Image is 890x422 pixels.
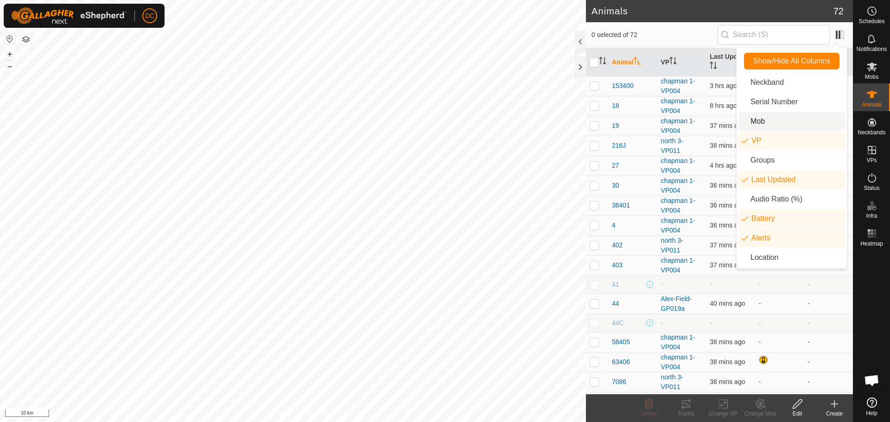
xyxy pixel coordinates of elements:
div: Create [816,409,853,418]
p-sorticon: Activate to sort [710,63,717,70]
span: 4 [612,220,616,230]
a: chapman 1-VP004 [661,353,695,371]
span: 25 Sept 2025, 2:07 pm [710,358,745,365]
td: - [755,314,804,332]
th: Last Updated [706,48,755,76]
a: chapman 1-VP004 [661,334,695,351]
span: Heatmap [860,241,883,246]
span: Show/Hide All Columns [753,57,830,65]
span: 27 [612,161,619,170]
span: Status [864,185,879,191]
td: - [804,352,853,372]
span: 41 [612,280,619,290]
a: north 3-VP011 [661,373,683,391]
span: Neckbands [858,130,885,135]
span: 58405 [612,337,630,347]
a: chapman 1-VP004 [661,257,695,274]
p-sorticon: Activate to sort [599,58,606,66]
a: north 3-VP011 [661,237,683,254]
span: 25 Sept 2025, 2:06 pm [710,378,745,385]
a: chapman 1-VP004 [661,97,695,114]
button: Show/Hide All Columns [744,53,839,69]
img: Gallagher Logo [11,7,127,24]
p-sorticon: Activate to sort [669,58,677,66]
span: 25 Sept 2025, 2:04 pm [710,300,745,307]
span: 25 Sept 2025, 6:07 am [710,102,737,109]
a: Help [853,394,890,420]
div: Tracks [667,409,705,418]
span: Mobs [865,74,878,80]
td: - [804,332,853,352]
span: 25 Sept 2025, 2:07 pm [710,142,745,149]
li: enum.columnList.audioRatio [738,190,845,208]
div: Change Mob [742,409,779,418]
span: 25 Sept 2025, 10:08 am [710,162,737,169]
span: 7086 [612,377,626,387]
td: - [755,332,804,352]
span: 30 [612,181,619,190]
span: 403 [612,260,623,270]
td: - [804,372,853,392]
p-sorticon: Activate to sort [634,58,641,66]
li: common.label.location [738,248,845,267]
td: - [804,294,853,314]
li: neckband.label.serialNumber [738,93,845,111]
span: 25 Sept 2025, 11:07 am [710,82,737,89]
td: - [755,294,804,314]
span: VPs [866,157,877,163]
span: 25 Sept 2025, 2:09 pm [710,202,745,209]
a: chapman 1-VP004 [661,77,695,94]
th: Animal [608,48,657,76]
span: 25 Sept 2025, 2:06 pm [710,338,745,346]
app-display-virtual-paddock-transition: - [661,319,663,327]
a: chapman 1-VP004 [661,393,695,410]
div: Change VP [705,409,742,418]
span: 19 [612,121,619,131]
td: - [804,275,853,294]
li: neckband.label.title [738,73,845,92]
span: 153400 [612,81,634,91]
span: 25 Sept 2025, 2:07 pm [710,261,745,269]
span: - [710,319,712,327]
button: Reset Map [4,33,15,44]
td: - [804,392,853,412]
div: Open chat [858,366,886,394]
a: chapman 1-VP004 [661,177,695,194]
a: Alex-Field-GP019a [661,295,692,312]
li: animal.label.alerts [738,229,845,247]
span: 44 [612,299,619,309]
li: neckband.label.battery [738,209,845,228]
span: 72 [833,4,844,18]
span: 25 Sept 2025, 2:09 pm [710,221,745,229]
li: common.btn.groups [738,151,845,170]
span: Delete [641,410,657,417]
li: enum.columnList.lastUpdated [738,170,845,189]
a: chapman 1-VP004 [661,197,695,214]
span: Notifications [857,46,887,52]
a: Privacy Policy [256,410,291,418]
button: – [4,61,15,72]
span: Infra [866,213,877,219]
td: - [755,392,804,412]
a: chapman 1-VP004 [661,217,695,234]
td: - [755,275,804,294]
h2: Animals [591,6,833,17]
a: north 3-VP011 [661,137,683,154]
li: mob.label.mob [738,112,845,131]
app-display-virtual-paddock-transition: - [661,281,663,288]
span: 18 [612,101,619,111]
a: chapman 1-VP004 [661,117,695,134]
span: 25 Sept 2025, 2:08 pm [710,122,745,129]
span: 0 selected of 72 [591,30,718,40]
button: + [4,49,15,60]
span: Help [866,410,877,416]
td: - [755,372,804,392]
span: 25 Sept 2025, 2:09 pm [710,182,745,189]
td: - [804,314,853,332]
li: vp.label.vp [738,132,845,150]
span: Schedules [858,19,884,24]
span: - [710,281,712,288]
span: 63406 [612,357,630,367]
div: Edit [779,409,816,418]
span: 402 [612,240,623,250]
